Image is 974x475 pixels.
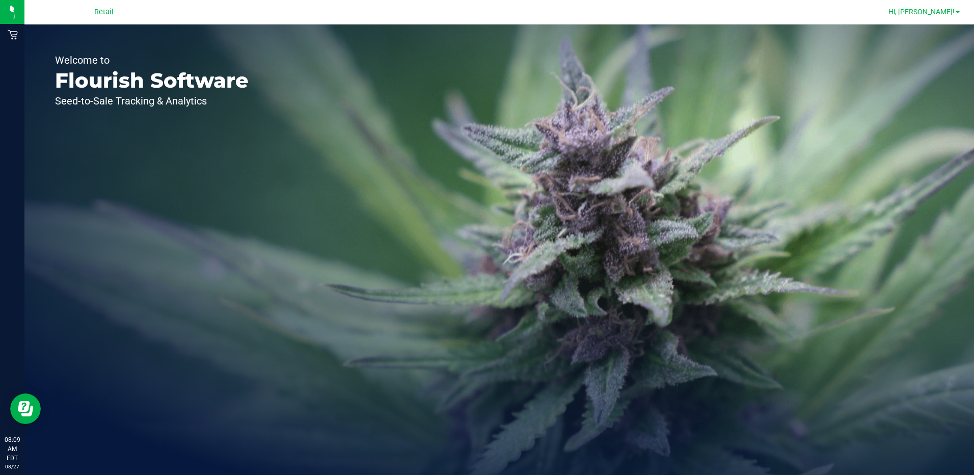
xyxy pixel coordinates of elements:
p: Flourish Software [55,70,249,91]
span: Hi, [PERSON_NAME]! [888,8,955,16]
iframe: Resource center [10,393,41,424]
inline-svg: Retail [8,30,18,40]
p: 08/27 [5,463,20,470]
p: Welcome to [55,55,249,65]
p: Seed-to-Sale Tracking & Analytics [55,96,249,106]
p: 08:09 AM EDT [5,435,20,463]
span: Retail [94,8,114,16]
